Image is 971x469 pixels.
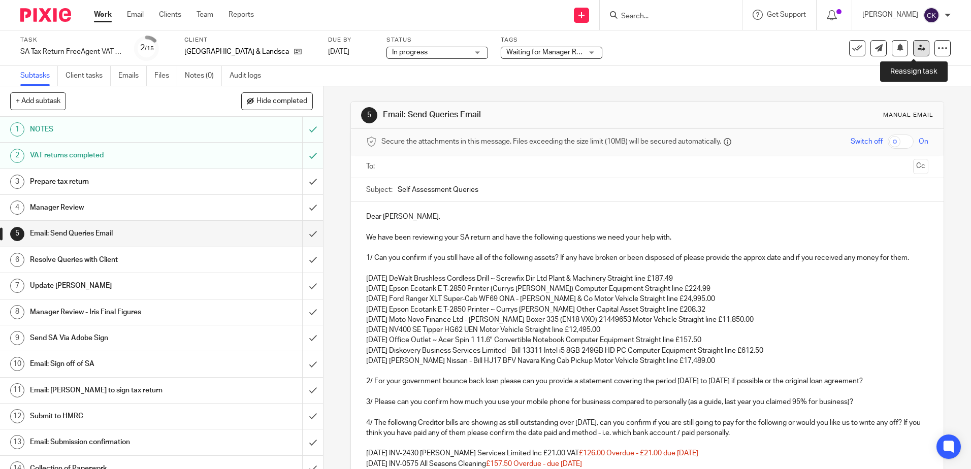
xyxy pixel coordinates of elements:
[30,174,205,189] h1: Prepare tax return
[184,36,315,44] label: Client
[486,460,582,467] span: £157.50 Overdue - due [DATE]
[10,92,66,110] button: + Add subtask
[10,331,24,345] div: 9
[767,11,806,18] span: Get Support
[30,305,205,320] h1: Manager Review - Iris Final Figures
[30,330,205,346] h1: Send SA Via Adobe Sign
[118,66,147,86] a: Emails
[366,294,928,304] p: [DATE] Ford Ranger XLT Super-Cab WF69 ONA - [PERSON_NAME] & Co Motor Vehicle Straight line £24,99...
[919,137,928,147] span: On
[20,66,58,86] a: Subtasks
[127,10,144,20] a: Email
[913,159,928,174] button: Cc
[383,110,669,120] h1: Email: Send Queries Email
[20,47,122,57] div: SA Tax Return FreeAgent VAT Reg etc
[140,42,154,54] div: 2
[366,335,928,345] p: [DATE] Office Outlet ~ Acer Spin 1 11.6" Convertible Notebook Computer Equipment Straight line £1...
[230,66,269,86] a: Audit logs
[366,284,928,294] p: [DATE] Epson Ecotank E T-2850 Printer (Currys [PERSON_NAME]) Computer Equipment Straight line £22...
[30,434,205,450] h1: Email: Submission confirmation
[328,36,374,44] label: Due by
[10,305,24,319] div: 8
[366,459,928,469] p: [DATE] INV-0575 All Seasons Cleaning
[30,122,205,137] h1: NOTES
[366,212,928,222] p: Dear [PERSON_NAME],
[923,7,940,23] img: svg%3E
[361,107,377,123] div: 5
[506,49,595,56] span: Waiting for Manager Review
[184,47,289,57] p: [GEOGRAPHIC_DATA] & Landscaping
[10,227,24,241] div: 5
[154,66,177,86] a: Files
[328,48,349,55] span: [DATE]
[20,8,71,22] img: Pixie
[366,222,928,243] p: We have been reviewing your SA return and have the following questions we need your help with.
[30,148,205,163] h1: VAT returns completed
[30,383,205,398] h1: Email: [PERSON_NAME] to sign tax return
[94,10,112,20] a: Work
[366,418,928,439] p: 4/ The following Creditor bills are showing as still outstanding over [DATE], can you confirm if ...
[30,200,205,215] h1: Manager Review
[10,435,24,449] div: 13
[501,36,602,44] label: Tags
[366,325,928,335] p: [DATE] NV400 SE Tipper HG62 UEN Motor Vehicle Straight line £12,495.00
[851,137,883,147] span: Switch off
[20,36,122,44] label: Task
[256,97,307,106] span: Hide completed
[366,376,928,386] p: 2/ For your government bounce back loan please can you provide a statement covering the period [D...
[862,10,918,20] p: [PERSON_NAME]
[366,161,377,172] label: To:
[883,111,933,119] div: Manual email
[30,252,205,267] h1: Resolve Queries with Client
[30,409,205,424] h1: Submit to HMRC
[366,315,928,325] p: [DATE] Moto Novo Finance Ltd - [PERSON_NAME] Boxer 335 (EN18 VXO) 21449653 Motor Vehicle Straight...
[145,46,154,51] small: /15
[392,49,428,56] span: In progress
[10,122,24,137] div: 1
[366,274,928,284] p: [DATE] DeWalt Brushless Cordless Drill ~ Screwfix Dir Ltd Plant & Machinery Straight line £187.49
[10,409,24,423] div: 12
[10,279,24,293] div: 7
[197,10,213,20] a: Team
[10,253,24,267] div: 6
[10,357,24,371] div: 10
[229,10,254,20] a: Reports
[366,397,928,407] p: 3/ Please can you confirm how much you use your mobile phone for business compared to personally ...
[30,226,205,241] h1: Email: Send Queries Email
[386,36,488,44] label: Status
[620,12,711,21] input: Search
[185,66,222,86] a: Notes (0)
[579,450,698,457] span: £126.00 Overdue - £21.00 due [DATE]
[30,278,205,293] h1: Update [PERSON_NAME]
[366,185,393,195] label: Subject:
[366,253,928,263] p: 1/ Can you confirm if you still have all of the following assets? If any have broken or been disp...
[366,448,928,458] p: [DATE] INV-2430 [PERSON_NAME] Services Limited Inc £21.00 VAT
[366,346,928,356] p: [DATE] Diskovery Business Services Limited - Bill 13311 Intel i5 8GB 249GB HD PC Computer Equipme...
[159,10,181,20] a: Clients
[241,92,313,110] button: Hide completed
[10,149,24,163] div: 2
[381,137,721,147] span: Secure the attachments in this message. Files exceeding the size limit (10MB) will be secured aut...
[10,200,24,215] div: 4
[30,356,205,372] h1: Email: Sign off of SA
[10,175,24,189] div: 3
[66,66,111,86] a: Client tasks
[366,356,928,366] p: [DATE] [PERSON_NAME] Nissan - Bill HJ17 BFV Navara King Cab Pickup Motor Vehicle Straight line £1...
[10,383,24,397] div: 11
[366,305,928,315] p: [DATE] Epson Ecotank E T-2850 Printer ~ Currys [PERSON_NAME] Other Capital Asset Straight line £2...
